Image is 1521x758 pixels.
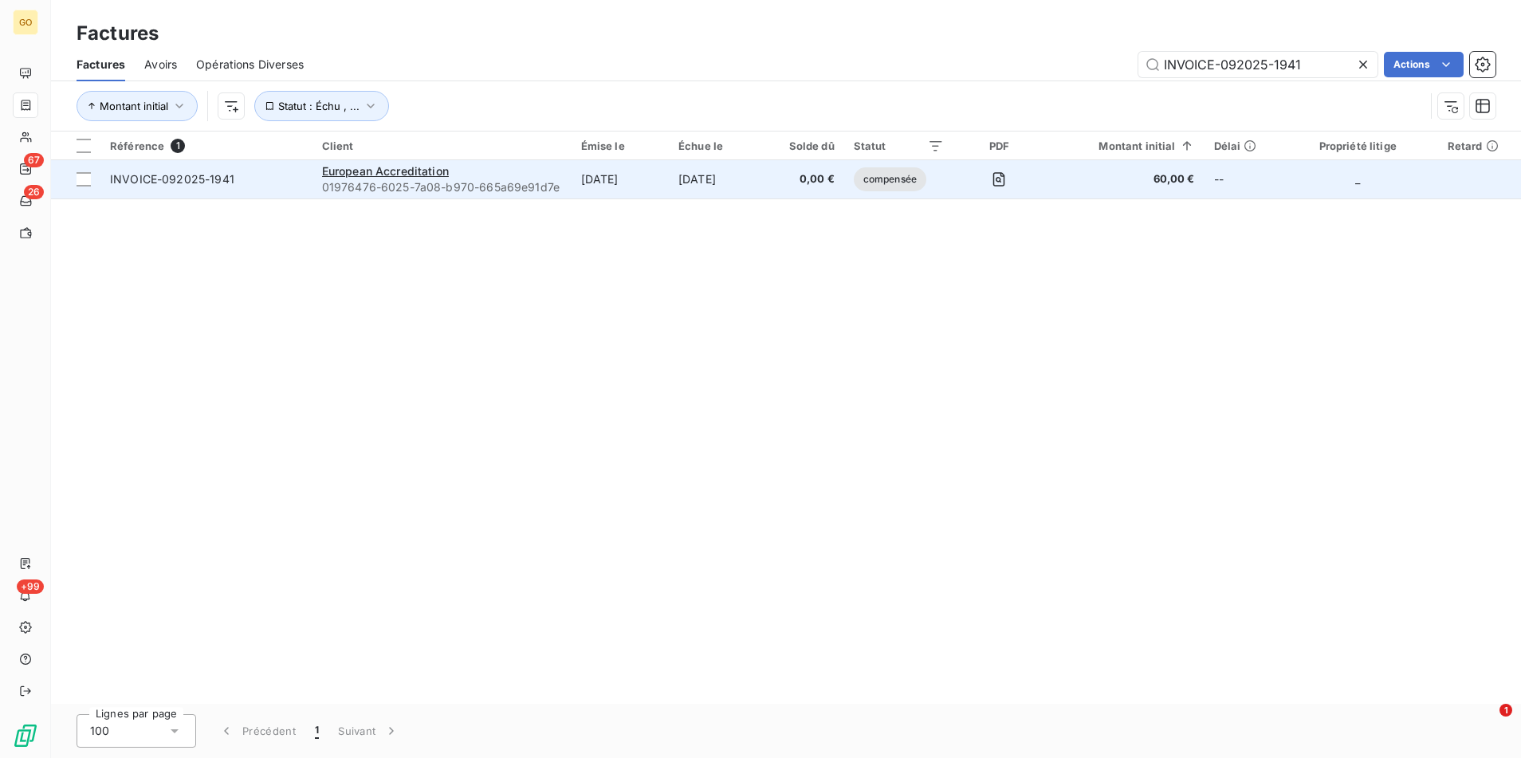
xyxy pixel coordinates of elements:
div: Client [322,139,562,152]
span: compensée [854,167,926,191]
div: Échue le [678,139,758,152]
span: Factures [77,57,125,73]
input: Rechercher [1138,52,1378,77]
button: Précédent [209,714,305,748]
button: Statut : Échu , ... [254,91,389,121]
td: [DATE] [669,160,768,198]
span: Référence [110,139,164,152]
span: 26 [24,185,44,199]
div: Propriété litige [1287,139,1429,152]
span: Statut : Échu , ... [278,100,360,112]
button: Suivant [328,714,409,748]
div: Émise le [581,139,659,152]
span: 1 [171,139,185,153]
span: 0,00 € [776,171,834,187]
div: Délai [1214,139,1268,152]
div: GO [13,10,38,35]
img: Logo LeanPay [13,723,38,748]
span: 1 [1499,704,1512,717]
td: [DATE] [572,160,669,198]
div: Montant initial [1055,139,1195,152]
span: 100 [90,723,109,739]
div: Solde dû [776,139,834,152]
span: Avoirs [144,57,177,73]
span: 01976476-6025-7a08-b970-665a69e91d7e [322,179,562,195]
span: Opérations Diverses [196,57,304,73]
td: -- [1205,160,1278,198]
span: +99 [17,579,44,594]
span: _ [1355,172,1360,186]
div: PDF [963,139,1036,152]
span: 1 [315,723,319,739]
iframe: Intercom live chat [1467,704,1505,742]
div: Statut [854,139,944,152]
h3: Factures [77,19,159,48]
span: 67 [24,153,44,167]
button: Montant initial [77,91,198,121]
span: Montant initial [100,100,168,112]
span: European Accreditation [322,164,449,178]
span: 60,00 € [1055,171,1195,187]
div: Retard [1448,139,1511,152]
span: INVOICE-092025-1941 [110,172,234,186]
button: 1 [305,714,328,748]
button: Actions [1384,52,1464,77]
